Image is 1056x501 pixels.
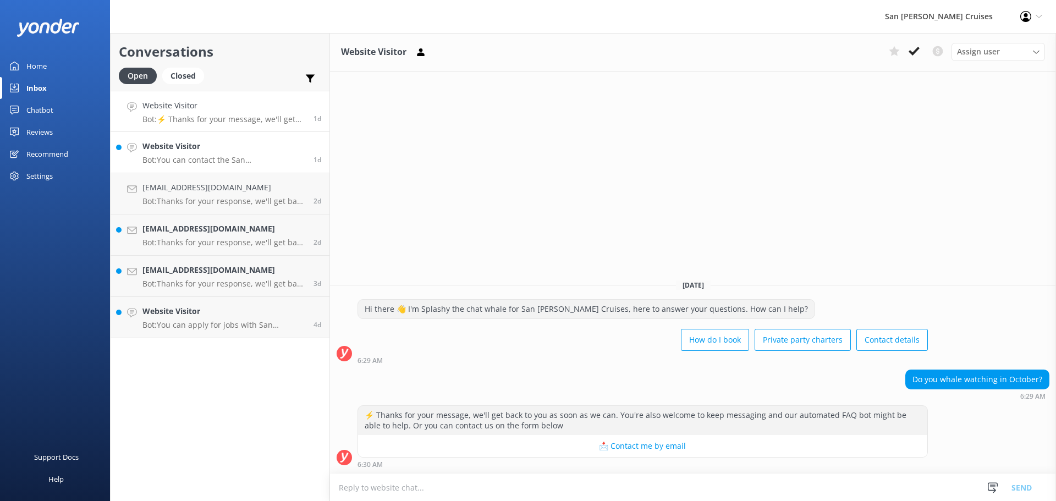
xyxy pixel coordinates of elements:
h4: Website Visitor [142,305,305,317]
strong: 6:29 AM [1020,393,1046,400]
span: Assign user [957,46,1000,58]
div: Oct 08 2025 06:30am (UTC -07:00) America/Tijuana [358,460,928,468]
div: Chatbot [26,99,53,121]
div: Reviews [26,121,53,143]
h4: Website Visitor [142,100,305,112]
img: yonder-white-logo.png [16,19,80,37]
div: Support Docs [34,446,79,468]
a: Website VisitorBot:You can apply for jobs with San [PERSON_NAME] Cruises in person at their offic... [111,297,329,338]
a: Website VisitorBot:⚡ Thanks for your message, we'll get back to you as soon as we can. You're als... [111,91,329,132]
h3: Website Visitor [341,45,406,59]
button: Private party charters [755,329,851,351]
span: Oct 04 2025 05:48pm (UTC -07:00) America/Tijuana [313,320,321,329]
a: [EMAIL_ADDRESS][DOMAIN_NAME]Bot:Thanks for your response, we'll get back to you as soon as we can... [111,214,329,256]
button: 📩 Contact me by email [358,435,927,457]
span: Oct 07 2025 10:10am (UTC -07:00) America/Tijuana [313,155,321,164]
h4: [EMAIL_ADDRESS][DOMAIN_NAME] [142,223,305,235]
span: Oct 08 2025 06:29am (UTC -07:00) America/Tijuana [313,114,321,123]
p: Bot: Thanks for your response, we'll get back to you as soon as we can during opening hours. [142,279,305,289]
div: ⚡ Thanks for your message, we'll get back to you as soon as we can. You're also welcome to keep m... [358,406,927,435]
button: How do I book [681,329,749,351]
p: Bot: Thanks for your response, we'll get back to you as soon as we can during opening hours. [142,196,305,206]
a: Closed [162,69,210,81]
div: Recommend [26,143,68,165]
p: Bot: You can contact the San [PERSON_NAME] Cruises team at [PHONE_NUMBER] (toll free), 360.738.80... [142,155,305,165]
div: Closed [162,68,204,84]
strong: 6:30 AM [358,461,383,468]
div: Oct 08 2025 06:29am (UTC -07:00) America/Tijuana [905,392,1049,400]
div: Assign User [952,43,1045,60]
h2: Conversations [119,41,321,62]
div: Help [48,468,64,490]
h4: Website Visitor [142,140,305,152]
a: Website VisitorBot:You can contact the San [PERSON_NAME] Cruises team at [PHONE_NUMBER] (toll fre... [111,132,329,173]
div: Inbox [26,77,47,99]
strong: 6:29 AM [358,357,383,364]
div: Settings [26,165,53,187]
h4: [EMAIL_ADDRESS][DOMAIN_NAME] [142,181,305,194]
span: Oct 06 2025 11:09am (UTC -07:00) America/Tijuana [313,238,321,247]
h4: [EMAIL_ADDRESS][DOMAIN_NAME] [142,264,305,276]
a: [EMAIL_ADDRESS][DOMAIN_NAME]Bot:Thanks for your response, we'll get back to you as soon as we can... [111,173,329,214]
p: Bot: Thanks for your response, we'll get back to you as soon as we can during opening hours. [142,238,305,247]
div: Hi there 👋 I'm Splashy the chat whale for San [PERSON_NAME] Cruises, here to answer your question... [358,300,815,318]
span: Oct 07 2025 05:36am (UTC -07:00) America/Tijuana [313,196,321,206]
p: Bot: ⚡ Thanks for your message, we'll get back to you as soon as we can. You're also welcome to k... [142,114,305,124]
div: Do you whale watching in October? [906,370,1049,389]
a: [EMAIL_ADDRESS][DOMAIN_NAME]Bot:Thanks for your response, we'll get back to you as soon as we can... [111,256,329,297]
div: Home [26,55,47,77]
div: Oct 08 2025 06:29am (UTC -07:00) America/Tijuana [358,356,928,364]
button: Contact details [856,329,928,351]
span: Oct 06 2025 08:53am (UTC -07:00) America/Tijuana [313,279,321,288]
span: [DATE] [676,280,711,290]
p: Bot: You can apply for jobs with San [PERSON_NAME] Cruises in person at their office, online thro... [142,320,305,330]
a: Open [119,69,162,81]
div: Open [119,68,157,84]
